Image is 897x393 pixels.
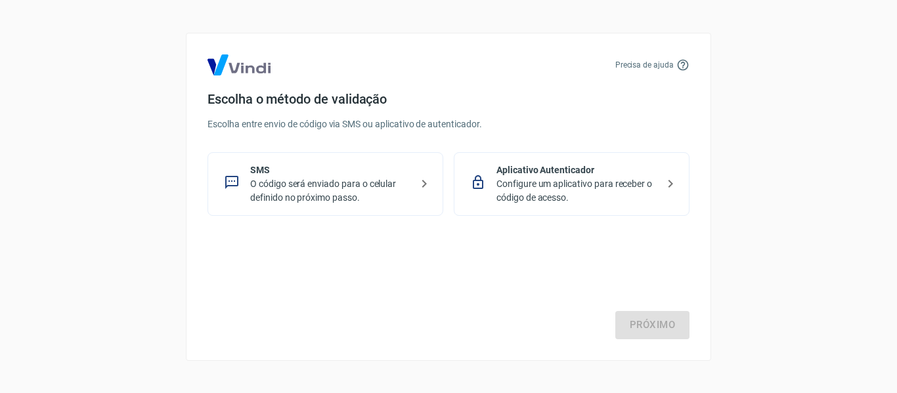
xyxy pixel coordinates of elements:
p: Configure um aplicativo para receber o código de acesso. [496,177,657,205]
p: SMS [250,163,411,177]
p: Escolha entre envio de código via SMS ou aplicativo de autenticador. [208,117,689,131]
p: Aplicativo Autenticador [496,163,657,177]
img: Logo Vind [208,54,271,75]
div: SMSO código será enviado para o celular definido no próximo passo. [208,152,443,216]
div: Aplicativo AutenticadorConfigure um aplicativo para receber o código de acesso. [454,152,689,216]
p: O código será enviado para o celular definido no próximo passo. [250,177,411,205]
h4: Escolha o método de validação [208,91,689,107]
p: Precisa de ajuda [615,59,674,71]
